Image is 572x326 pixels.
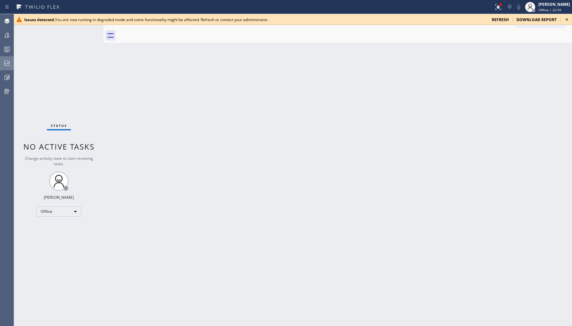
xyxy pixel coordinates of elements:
div: [PERSON_NAME] [44,195,74,200]
span: download report [516,17,557,22]
button: Mute [514,3,523,12]
span: Offline | 22:59 [538,8,561,12]
span: refresh [492,17,509,22]
b: Issues detected. [24,17,55,22]
div: [PERSON_NAME] [538,2,570,7]
span: Change activity state to start receiving tasks. [25,156,93,167]
div: Offline [36,206,81,217]
div: You are now running in degraded mode and some functionality might be affected. Refresh or contact... [24,17,487,22]
span: No active tasks [23,141,95,152]
span: Status [51,123,67,128]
